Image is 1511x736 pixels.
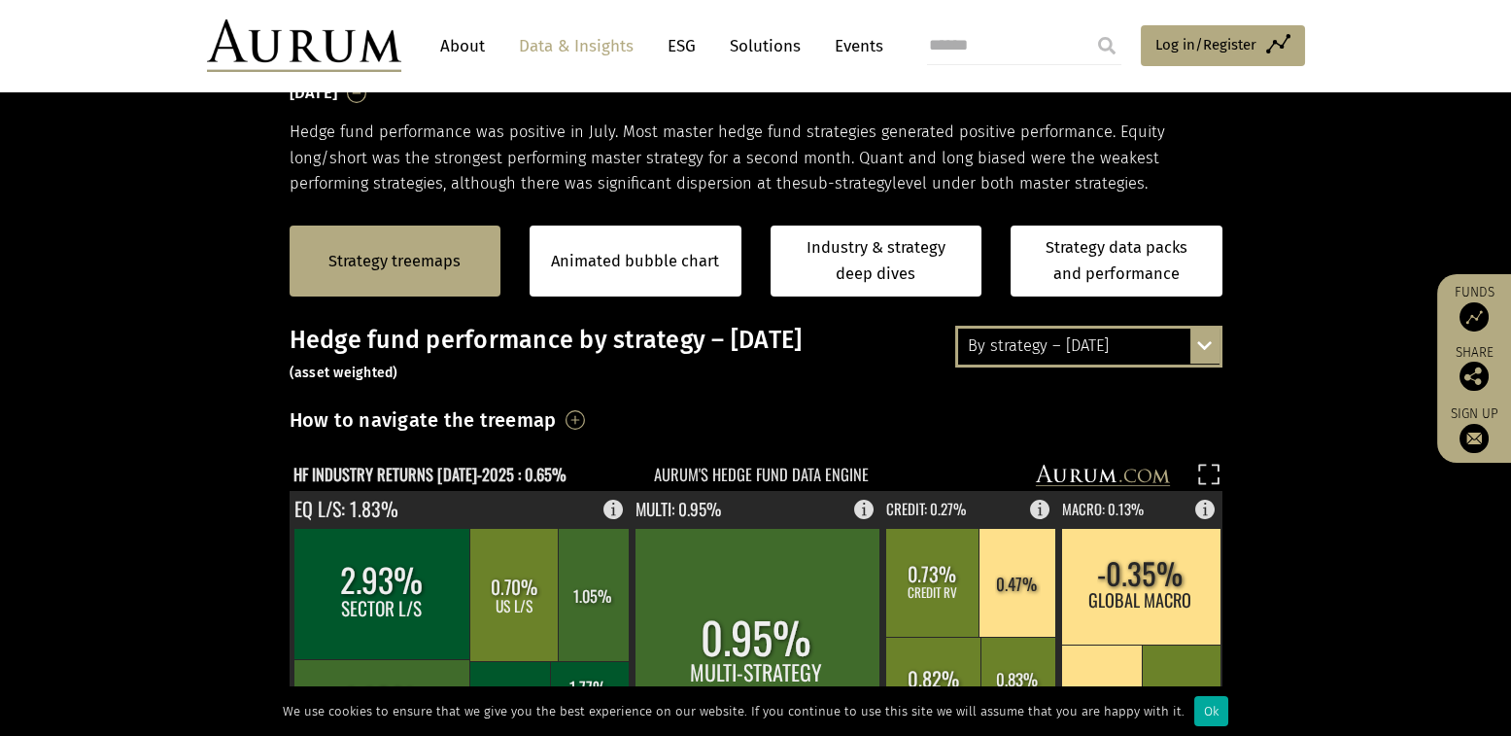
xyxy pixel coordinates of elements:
[801,174,892,193] span: sub-strategy
[509,28,643,64] a: Data & Insights
[551,249,719,274] a: Animated bubble chart
[1447,405,1501,453] a: Sign up
[1011,226,1222,297] a: Strategy data packs and performance
[1155,33,1256,56] span: Log in/Register
[1447,346,1501,391] div: Share
[430,28,495,64] a: About
[290,403,557,437] h3: How to navigate the treemap
[1459,424,1489,453] img: Sign up to our newsletter
[1194,696,1228,726] div: Ok
[1459,302,1489,332] img: Access Funds
[1141,25,1305,66] a: Log in/Register
[771,226,982,297] a: Industry & strategy deep dives
[1459,362,1489,391] img: Share this post
[825,28,883,64] a: Events
[290,79,338,108] h3: [DATE]
[207,19,401,72] img: Aurum
[290,120,1222,196] p: Hedge fund performance was positive in July. Most master hedge fund strategies generated positive...
[290,326,1222,384] h3: Hedge fund performance by strategy – [DATE]
[1087,26,1126,65] input: Submit
[658,28,705,64] a: ESG
[328,249,461,274] a: Strategy treemaps
[1447,284,1501,332] a: Funds
[958,329,1219,364] div: By strategy – [DATE]
[720,28,810,64] a: Solutions
[290,365,398,381] small: (asset weighted)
